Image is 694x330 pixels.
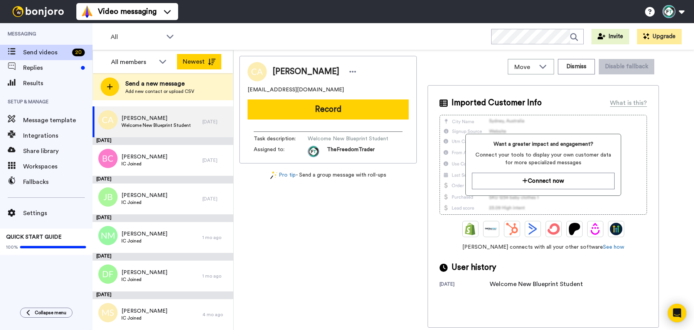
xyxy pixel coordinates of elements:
[610,98,647,108] div: What is this?
[121,276,167,283] span: IC Joined
[98,226,118,245] img: nm.png
[610,223,622,235] img: GoHighLevel
[440,243,647,251] span: [PERSON_NAME] connects with all your other software
[6,234,62,240] span: QUICK START GUIDE
[327,146,375,157] span: TheFreedomTrader
[121,315,167,321] span: IC Joined
[20,308,72,318] button: Collapse menu
[98,187,118,207] img: jb.png
[177,54,221,69] button: Newest
[273,66,339,77] span: [PERSON_NAME]
[514,62,535,72] span: Move
[527,223,539,235] img: ActiveCampaign
[637,29,682,44] button: Upgrade
[472,173,614,189] button: Connect now
[248,99,409,120] button: Record
[121,122,191,128] span: Welcome New Blueprint Student
[202,311,229,318] div: 4 mo ago
[121,153,167,161] span: [PERSON_NAME]
[23,79,93,88] span: Results
[23,146,93,156] span: Share library
[547,223,560,235] img: ConvertKit
[98,303,118,322] img: ms.png
[603,244,624,250] a: See how
[81,5,93,18] img: vm-color.svg
[202,119,229,125] div: [DATE]
[308,135,388,143] span: Welcome New Blueprint Student
[93,176,233,184] div: [DATE]
[308,146,319,157] img: aa511383-47eb-4547-b70f-51257f42bea2-1630295480.jpg
[23,209,93,218] span: Settings
[72,49,85,56] div: 20
[111,57,155,67] div: All members
[23,48,69,57] span: Send videos
[591,29,629,44] button: Invite
[121,269,167,276] span: [PERSON_NAME]
[98,149,118,168] img: bc.png
[111,32,162,42] span: All
[202,234,229,241] div: 1 mo ago
[440,281,490,289] div: [DATE]
[125,88,194,94] span: Add new contact or upload CSV
[93,253,233,261] div: [DATE]
[558,59,595,74] button: Dismiss
[472,151,614,167] span: Connect your tools to display your own customer data for more specialized messages
[93,214,233,222] div: [DATE]
[121,307,167,315] span: [PERSON_NAME]
[121,238,167,244] span: IC Joined
[472,140,614,148] span: Want a greater impact and engagement?
[668,304,686,322] div: Open Intercom Messenger
[254,146,308,157] span: Assigned to:
[589,223,601,235] img: Drip
[98,110,118,130] img: ca.png
[248,62,267,81] img: Image of Colin Anderson
[6,244,18,250] span: 100%
[270,171,296,179] a: Pro tip
[35,310,66,316] span: Collapse menu
[121,192,167,199] span: [PERSON_NAME]
[464,223,477,235] img: Shopify
[254,135,308,143] span: Task description :
[121,114,191,122] span: [PERSON_NAME]
[93,291,233,299] div: [DATE]
[202,157,229,163] div: [DATE]
[23,162,93,171] span: Workspaces
[568,223,581,235] img: Patreon
[121,199,167,205] span: IC Joined
[121,161,167,167] span: IC Joined
[98,6,157,17] span: Video messaging
[451,97,542,109] span: Imported Customer Info
[202,196,229,202] div: [DATE]
[93,137,233,145] div: [DATE]
[23,116,93,125] span: Message template
[23,63,78,72] span: Replies
[599,59,654,74] button: Disable fallback
[23,131,93,140] span: Integrations
[9,6,67,17] img: bj-logo-header-white.svg
[125,79,194,88] span: Send a new message
[23,177,93,187] span: Fallbacks
[248,86,344,94] span: [EMAIL_ADDRESS][DOMAIN_NAME]
[506,223,518,235] img: Hubspot
[451,262,496,273] span: User history
[485,223,497,235] img: Ontraport
[98,264,118,284] img: df.png
[239,171,417,179] div: - Send a group message with roll-ups
[490,279,583,289] div: Welcome New Blueprint Student
[270,171,277,179] img: magic-wand.svg
[202,273,229,279] div: 1 mo ago
[121,230,167,238] span: [PERSON_NAME]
